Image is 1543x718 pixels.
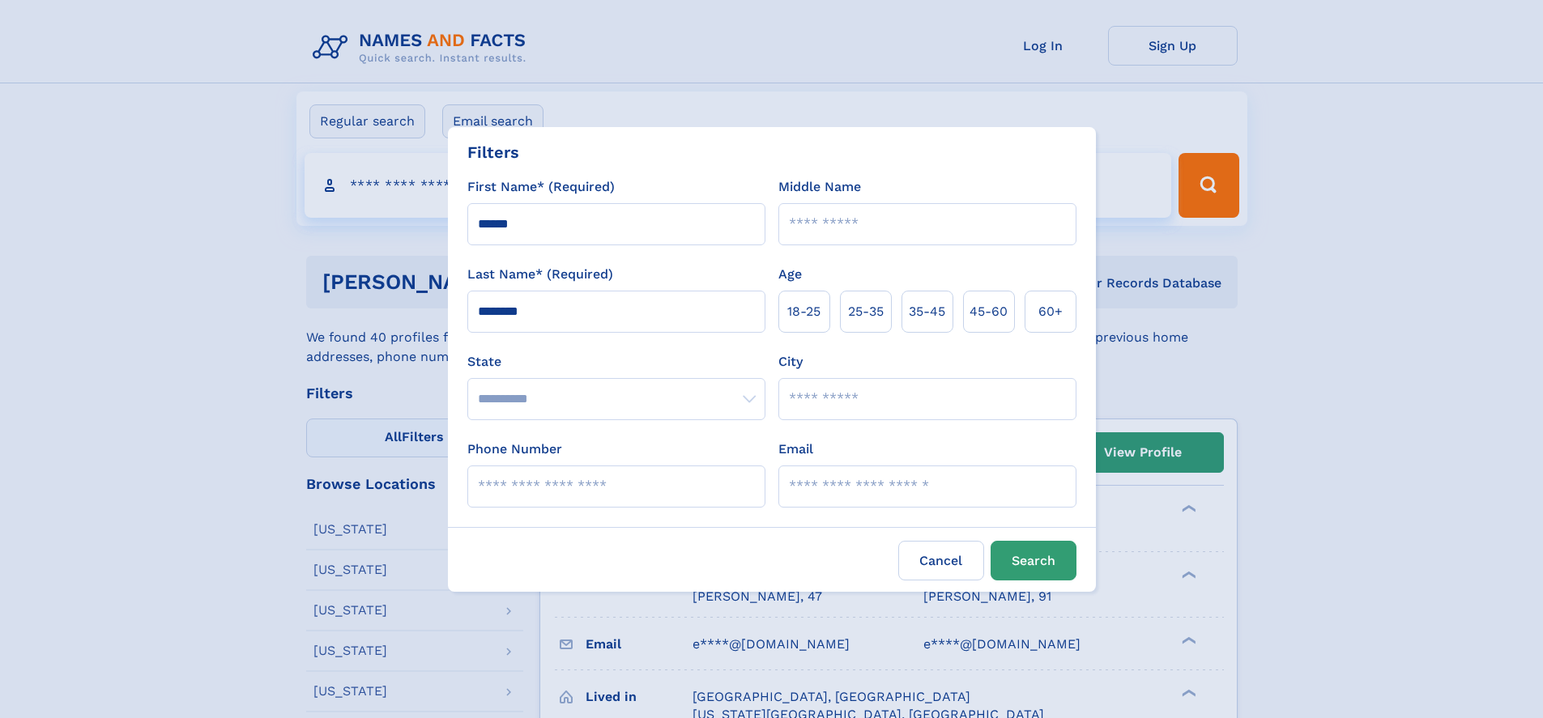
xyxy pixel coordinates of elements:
label: Last Name* (Required) [467,265,613,284]
span: 35‑45 [909,302,945,321]
label: Age [778,265,802,284]
label: Phone Number [467,440,562,459]
span: 60+ [1038,302,1063,321]
label: State [467,352,765,372]
label: Email [778,440,813,459]
label: City [778,352,803,372]
div: Filters [467,140,519,164]
span: 25‑35 [848,302,884,321]
span: 18‑25 [787,302,821,321]
button: Search [991,541,1076,580]
label: First Name* (Required) [467,177,615,197]
span: 45‑60 [970,302,1008,321]
label: Cancel [898,541,984,580]
label: Middle Name [778,177,861,197]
